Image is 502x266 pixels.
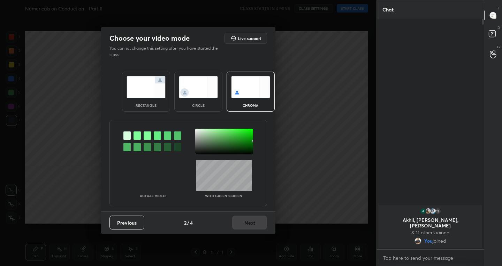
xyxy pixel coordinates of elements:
button: Previous [109,216,144,229]
span: You [424,238,433,244]
h2: Choose your video mode [109,34,190,43]
img: chromaScreenIcon.c19ab0a0.svg [231,76,270,98]
div: chroma [237,104,265,107]
p: Actual Video [140,194,166,198]
h4: 4 [190,219,193,226]
img: 3 [420,208,427,215]
div: grid [377,203,484,249]
p: & 11 others joined [383,230,478,235]
p: With green screen [205,194,242,198]
p: Chat [377,0,399,19]
img: circleScreenIcon.acc0effb.svg [179,76,218,98]
img: 3 [429,208,436,215]
p: D [497,25,500,30]
p: G [497,45,500,50]
img: eb572a6c184c4c0488efe4485259b19d.jpg [414,237,421,244]
div: 11 [434,208,441,215]
div: circle [184,104,212,107]
p: You cannot change this setting after you have started the class [109,45,222,58]
div: rectangle [132,104,160,107]
img: normalScreenIcon.ae25ed63.svg [127,76,166,98]
h4: 2 [184,219,187,226]
span: joined [433,238,446,244]
p: T [498,6,500,11]
img: 125d58ed0c034178b52a8a1daf412ec2.jpg [425,208,432,215]
h4: / [187,219,189,226]
h5: Live support [238,36,261,40]
p: Akhil, [PERSON_NAME], [PERSON_NAME] [383,217,478,228]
